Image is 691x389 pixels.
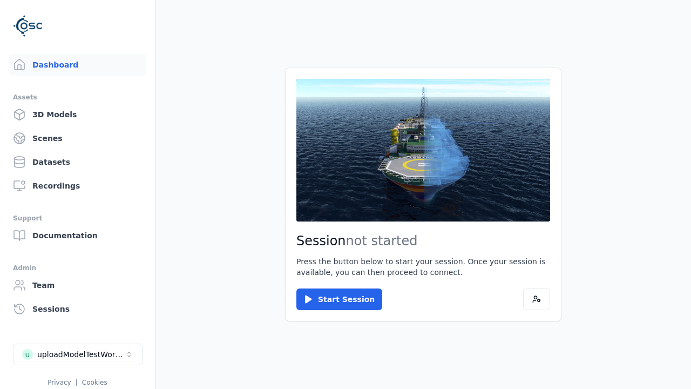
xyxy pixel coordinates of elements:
a: 3D Models [9,104,146,125]
a: Cookies [82,379,107,386]
div: u [22,349,33,360]
a: Sessions [9,298,146,320]
a: Team [9,274,146,296]
a: Recordings [9,175,146,197]
button: Select a workspace [13,344,143,365]
img: Logo [13,11,43,41]
a: Privacy [48,379,71,386]
div: uploadModelTestWorkspace [37,349,125,360]
h2: Session [296,232,550,250]
div: Assets [13,91,142,104]
a: Scenes [9,128,146,149]
a: Documentation [9,225,146,246]
p: Press the button below to start your session. Once your session is available, you can then procee... [296,256,550,278]
span: not started [346,233,418,249]
span: | [76,379,78,386]
button: Start Session [296,289,382,310]
div: Admin [13,261,142,274]
div: Support [13,212,142,225]
a: Datasets [9,151,146,173]
a: Dashboard [9,54,146,76]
